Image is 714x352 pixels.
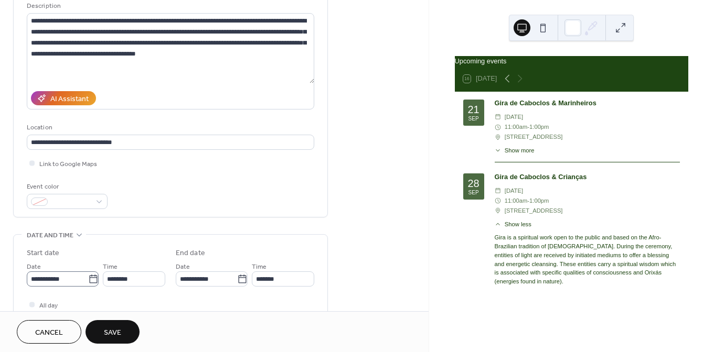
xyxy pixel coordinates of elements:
[27,248,59,259] div: Start date
[176,248,205,259] div: End date
[495,233,680,286] div: Gira is a spiritual work open to the public and based on the Afro-Brazilian tradition of [DEMOGRA...
[39,159,97,170] span: Link to Google Maps
[495,172,680,182] div: Gira de Caboclos & Crianças
[27,181,105,192] div: Event color
[495,196,502,206] div: ​
[529,122,549,132] span: 1:00pm
[495,220,502,229] div: ​
[505,206,563,216] span: [STREET_ADDRESS]
[495,146,535,155] button: ​Show more
[39,300,58,311] span: All day
[103,261,118,272] span: Time
[495,220,531,229] button: ​Show less
[27,122,312,133] div: Location
[455,56,688,66] div: Upcoming events
[527,122,529,132] span: -
[505,122,528,132] span: 11:00am
[505,146,535,155] span: Show more
[468,190,479,195] div: Sep
[86,320,140,344] button: Save
[495,146,502,155] div: ​
[505,220,531,229] span: Show less
[495,122,502,132] div: ​
[495,132,502,142] div: ​
[467,104,479,115] div: 21
[27,230,73,241] span: Date and time
[468,116,479,122] div: Sep
[27,261,41,272] span: Date
[495,206,502,216] div: ​
[505,132,563,142] span: [STREET_ADDRESS]
[495,112,502,122] div: ​
[27,1,312,12] div: Description
[527,196,529,206] span: -
[495,98,680,108] div: Gira de Caboclos & Marinheiros
[50,94,89,105] div: AI Assistant
[252,261,267,272] span: Time
[17,320,81,344] button: Cancel
[505,186,523,196] span: [DATE]
[467,178,479,189] div: 28
[529,196,549,206] span: 1:00pm
[505,196,528,206] span: 11:00am
[31,91,96,105] button: AI Assistant
[505,112,523,122] span: [DATE]
[35,327,63,338] span: Cancel
[104,327,121,338] span: Save
[176,261,190,272] span: Date
[495,186,502,196] div: ​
